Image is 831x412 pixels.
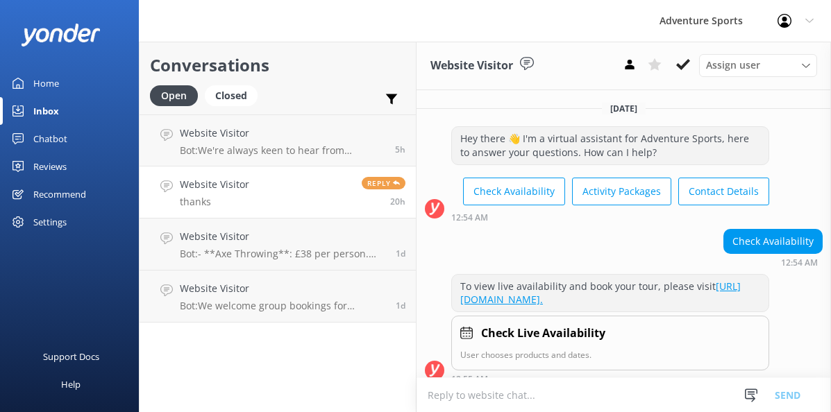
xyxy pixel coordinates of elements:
[678,178,769,205] button: Contact Details
[781,259,818,267] strong: 12:54 AM
[33,97,59,125] div: Inbox
[140,166,416,218] a: Website VisitorthanksReply20h
[33,208,67,236] div: Settings
[706,58,760,73] span: Assign user
[43,343,99,370] div: Support Docs
[180,196,249,208] p: thanks
[180,144,385,157] p: Bot: We're always keen to hear from enthusiastic people who’d like to join the Adventure Sports t...
[21,24,101,46] img: yonder-white-logo.png
[481,325,605,343] h4: Check Live Availability
[61,370,81,398] div: Help
[723,257,823,267] div: Sep 08 2025 12:54am (UTC +01:00) Europe/London
[395,144,405,155] span: Sep 08 2025 04:25pm (UTC +01:00) Europe/London
[140,218,416,271] a: Website VisitorBot:- **Axe Throwing**: £38 per person. For 8 adults, it would be £304. - **Clay S...
[140,271,416,323] a: Website VisitorBot:We welcome group bookings for occasions like stag dos and can help tailor the ...
[396,248,405,259] span: Sep 07 2025 07:10pm (UTC +01:00) Europe/London
[451,374,769,384] div: Sep 08 2025 12:55am (UTC +01:00) Europe/London
[452,127,769,164] div: Hey there 👋 I'm a virtual assistant for Adventure Sports, here to answer your questions. How can ...
[602,103,646,114] span: [DATE]
[396,300,405,311] span: Sep 07 2025 06:06pm (UTC +01:00) Europe/London
[460,280,741,307] a: [URL][DOMAIN_NAME].
[150,52,405,78] h2: Conversations
[180,177,249,192] h4: Website Visitor
[451,212,769,222] div: Sep 08 2025 12:54am (UTC +01:00) Europe/London
[33,153,67,180] div: Reviews
[724,230,822,253] div: Check Availability
[460,348,760,361] p: User chooses products and dates.
[699,54,817,76] div: Assign User
[451,375,488,384] strong: 12:55 AM
[150,85,198,106] div: Open
[390,196,405,207] span: Sep 08 2025 12:55am (UTC +01:00) Europe/London
[463,178,565,205] button: Check Availability
[362,177,405,189] span: Reply
[180,281,385,296] h4: Website Visitor
[180,248,385,260] p: Bot: - **Axe Throwing**: £38 per person. For 8 adults, it would be £304. - **Clay Shooting**: Pri...
[140,114,416,166] a: Website VisitorBot:We're always keen to hear from enthusiastic people who’d like to join the Adve...
[180,229,385,244] h4: Website Visitor
[33,125,67,153] div: Chatbot
[205,87,265,103] a: Closed
[33,69,59,97] div: Home
[150,87,205,103] a: Open
[180,300,385,312] p: Bot: We welcome group bookings for occasions like stag dos and can help tailor the experience to ...
[180,126,385,141] h4: Website Visitor
[572,178,671,205] button: Activity Packages
[205,85,258,106] div: Closed
[33,180,86,208] div: Recommend
[430,57,513,75] h3: Website Visitor
[452,275,769,311] div: To view live availability and book your tour, please visit
[451,214,488,222] strong: 12:54 AM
